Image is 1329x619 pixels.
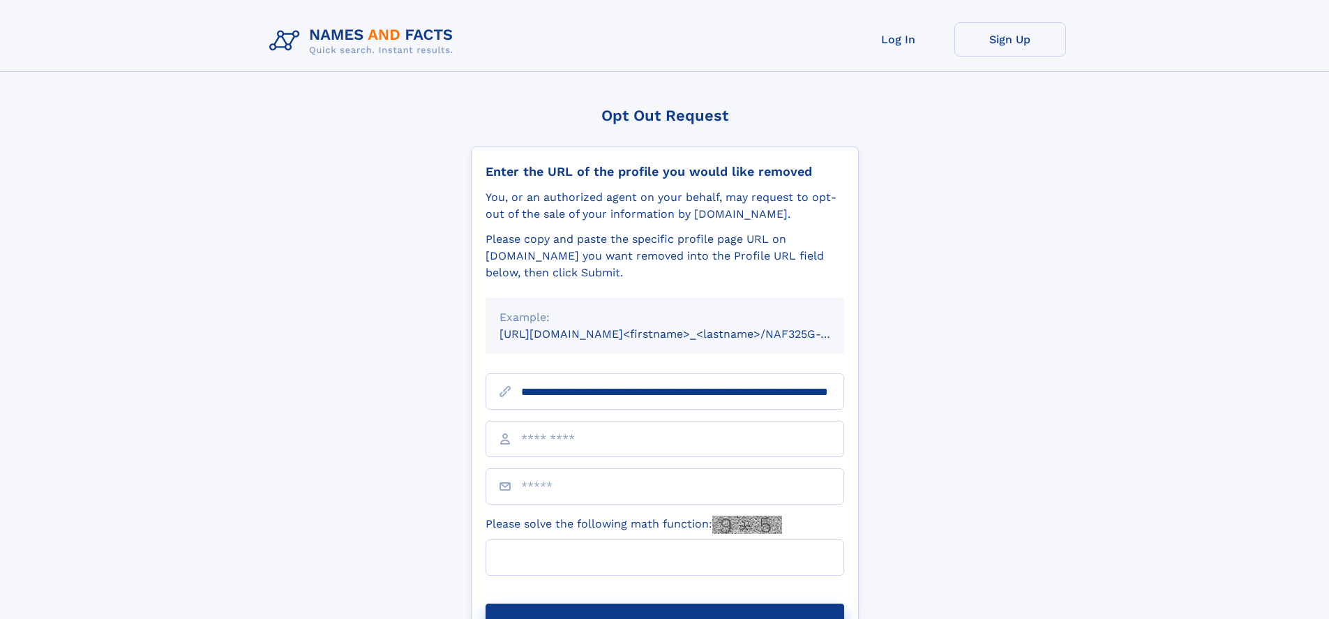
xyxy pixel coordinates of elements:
[500,327,871,341] small: [URL][DOMAIN_NAME]<firstname>_<lastname>/NAF325G-xxxxxxxx
[486,189,844,223] div: You, or an authorized agent on your behalf, may request to opt-out of the sale of your informatio...
[843,22,954,57] a: Log In
[471,107,859,124] div: Opt Out Request
[500,309,830,326] div: Example:
[486,164,844,179] div: Enter the URL of the profile you would like removed
[486,516,782,534] label: Please solve the following math function:
[954,22,1066,57] a: Sign Up
[264,22,465,60] img: Logo Names and Facts
[486,231,844,281] div: Please copy and paste the specific profile page URL on [DOMAIN_NAME] you want removed into the Pr...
